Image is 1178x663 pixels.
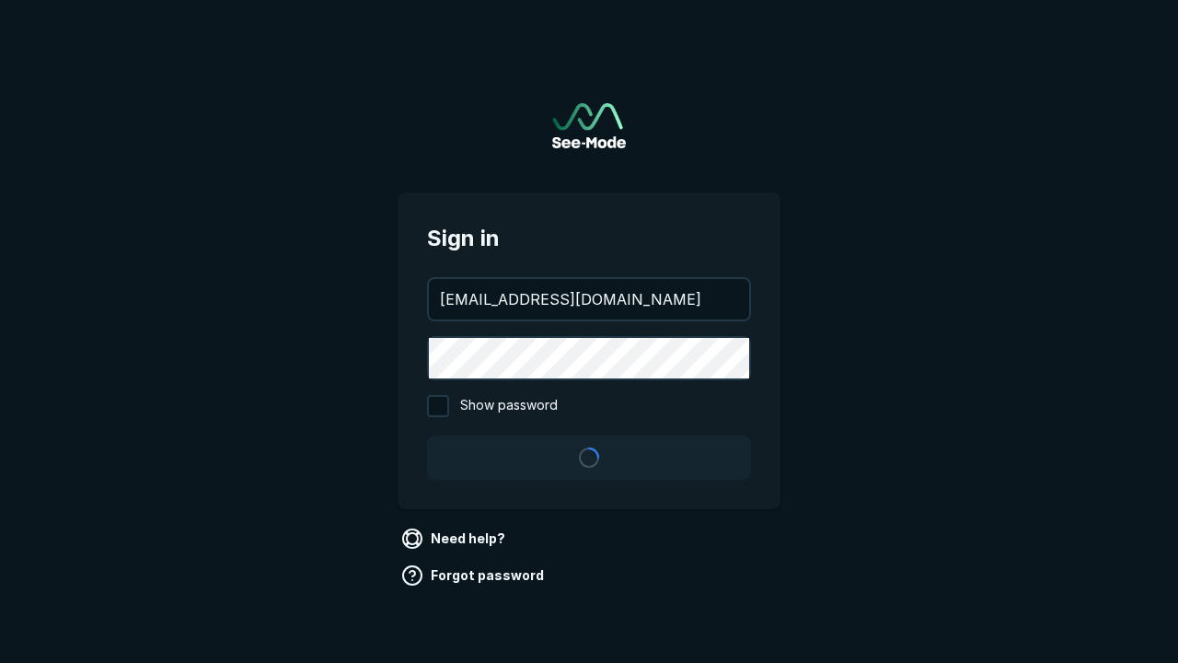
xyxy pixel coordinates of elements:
span: Show password [460,395,558,417]
span: Sign in [427,222,751,255]
a: Go to sign in [552,103,626,148]
a: Forgot password [398,561,551,590]
img: See-Mode Logo [552,103,626,148]
input: your@email.com [429,279,749,320]
a: Need help? [398,524,513,553]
